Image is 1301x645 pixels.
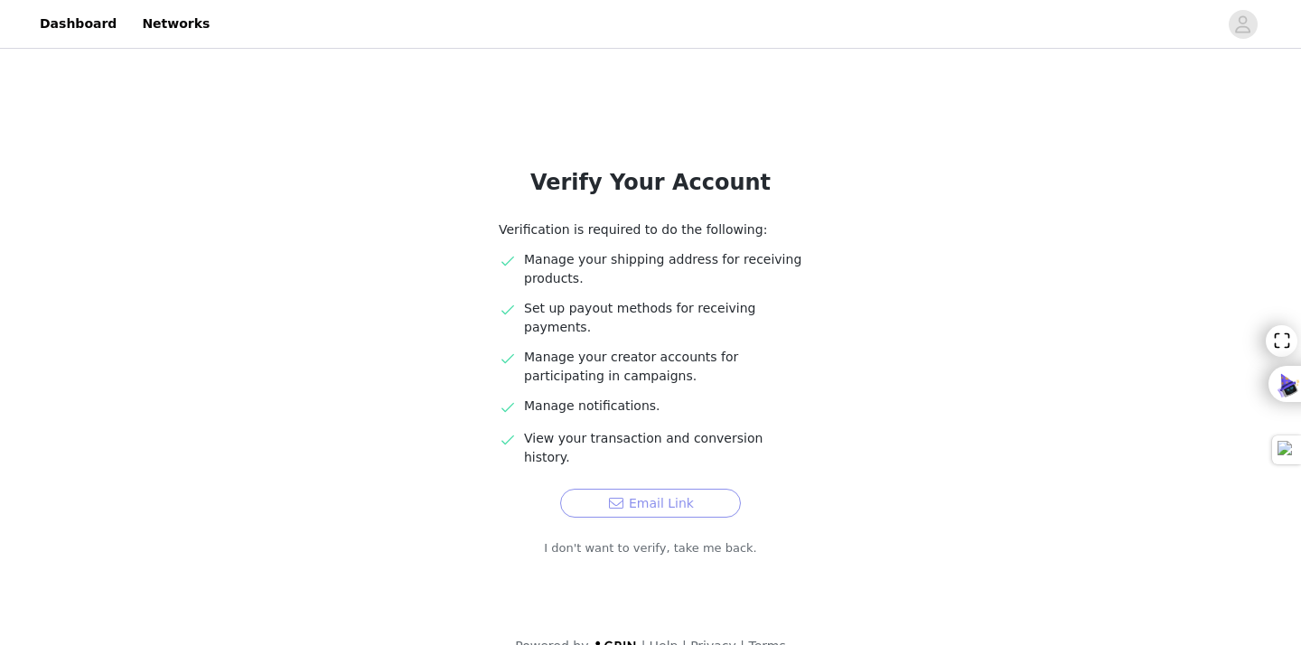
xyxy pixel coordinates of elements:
[131,4,220,44] a: Networks
[524,250,802,288] p: Manage your shipping address for receiving products.
[524,299,802,337] p: Set up payout methods for receiving payments.
[524,348,802,386] p: Manage your creator accounts for participating in campaigns.
[29,4,127,44] a: Dashboard
[499,220,802,239] p: Verification is required to do the following:
[524,429,802,467] p: View your transaction and conversion history.
[524,397,802,416] p: Manage notifications.
[560,489,741,518] button: Email Link
[544,539,757,557] a: I don't want to verify, take me back.
[455,166,846,199] h1: Verify Your Account
[1234,10,1251,39] div: avatar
